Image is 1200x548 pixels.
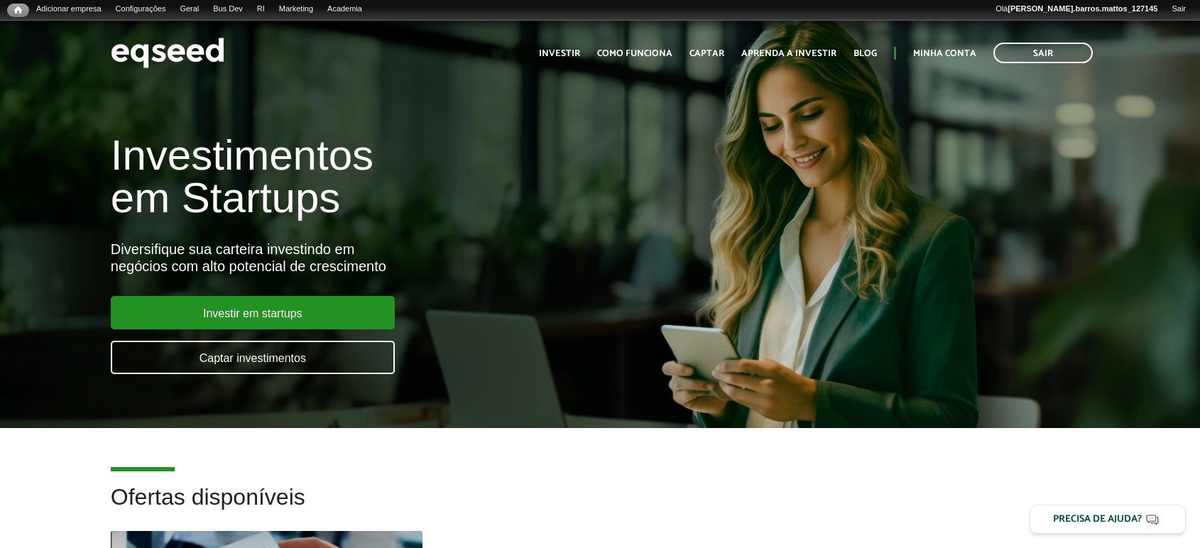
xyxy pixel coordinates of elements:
a: Como funciona [597,49,672,58]
a: Captar investimentos [111,341,395,374]
strong: [PERSON_NAME].barros.mattos_127145 [1008,4,1157,13]
a: Geral [173,4,206,15]
span: Início [14,5,22,15]
a: Início [7,4,29,17]
a: Aprenda a investir [741,49,836,58]
a: Investir [539,49,580,58]
a: Sair [1164,4,1193,15]
a: Bus Dev [206,4,250,15]
h1: Investimentos em Startups [111,134,689,219]
a: Adicionar empresa [29,4,109,15]
a: Investir em startups [111,296,395,329]
a: Olá[PERSON_NAME].barros.mattos_127145 [988,4,1164,15]
div: Diversifique sua carteira investindo em negócios com alto potencial de crescimento [111,241,689,275]
a: Sair [993,43,1093,63]
a: Captar [689,49,724,58]
a: Configurações [109,4,173,15]
h2: Ofertas disponíveis [111,485,1089,531]
a: Academia [320,4,369,15]
a: Marketing [272,4,320,15]
img: EqSeed [111,34,224,72]
a: RI [250,4,272,15]
a: Minha conta [913,49,976,58]
a: Blog [853,49,877,58]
